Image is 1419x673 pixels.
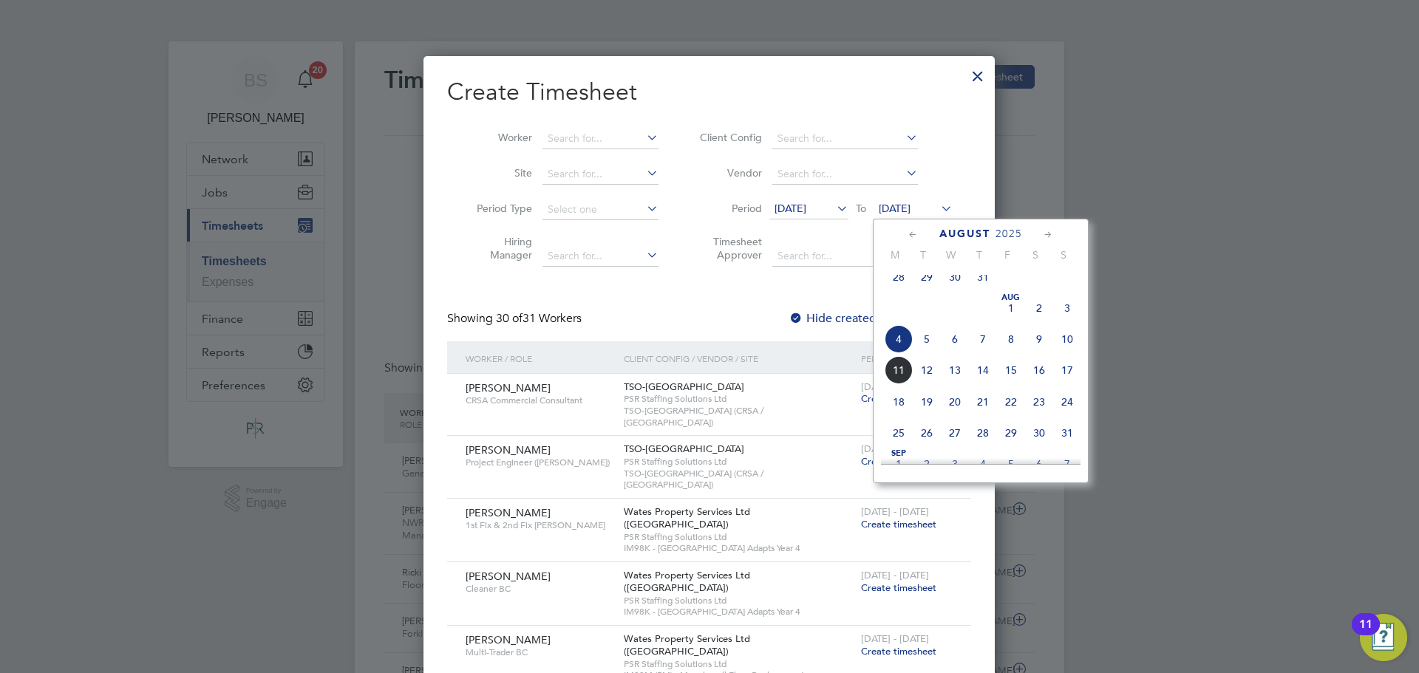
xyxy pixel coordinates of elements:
span: 1 [997,294,1025,322]
span: 31 Workers [496,311,582,326]
span: 2 [913,450,941,478]
span: 14 [969,356,997,384]
span: [DATE] - [DATE] [861,569,929,581]
span: IM98K - [GEOGRAPHIC_DATA] Adapts Year 4 [624,542,854,554]
span: 28 [969,419,997,447]
span: 12 [913,356,941,384]
span: M [881,248,909,262]
label: Hide created timesheets [789,311,939,326]
input: Search for... [542,164,659,185]
span: Create timesheet [861,581,936,594]
label: Vendor [695,166,762,180]
span: 20 [941,388,969,416]
span: 2025 [996,228,1022,240]
span: 19 [913,388,941,416]
span: [DATE] [879,202,911,215]
span: Sep [885,450,913,457]
span: 8 [997,325,1025,353]
span: 13 [941,356,969,384]
span: 10 [1053,325,1081,353]
span: 4 [969,450,997,478]
span: [PERSON_NAME] [466,570,551,583]
span: Multi-Trader BC [466,646,613,658]
span: [PERSON_NAME] [466,381,551,394]
span: Aug [997,294,1025,301]
span: Wates Property Services Ltd ([GEOGRAPHIC_DATA]) [624,632,750,657]
span: 29 [913,263,941,291]
input: Select one [542,199,659,220]
span: Cleaner BC [466,583,613,595]
span: 30 [941,263,969,291]
span: 5 [997,450,1025,478]
label: Timesheet Approver [695,235,762,262]
span: 26 [913,419,941,447]
span: S [1021,248,1049,262]
span: 30 [1025,419,1053,447]
span: PSR Staffing Solutions Ltd [624,531,854,543]
input: Search for... [772,164,918,185]
span: 17 [1053,356,1081,384]
span: 5 [913,325,941,353]
div: Showing [447,311,585,327]
span: Project Engineer ([PERSON_NAME]) [466,457,613,468]
span: 15 [997,356,1025,384]
span: August [939,228,990,240]
span: 16 [1025,356,1053,384]
div: Period [857,341,956,375]
span: 6 [941,325,969,353]
span: 31 [1053,419,1081,447]
span: IM98K - [GEOGRAPHIC_DATA] Adapts Year 4 [624,606,854,618]
span: 31 [969,263,997,291]
label: Hiring Manager [466,235,532,262]
span: TSO-[GEOGRAPHIC_DATA] (CRSA / [GEOGRAPHIC_DATA]) [624,468,854,491]
div: Client Config / Vendor / Site [620,341,857,375]
span: 21 [969,388,997,416]
span: PSR Staffing Solutions Ltd [624,595,854,607]
span: PSR Staffing Solutions Ltd [624,456,854,468]
span: Create timesheet [861,645,936,657]
span: 3 [941,450,969,478]
span: Create timesheet [861,455,936,468]
span: Wates Property Services Ltd ([GEOGRAPHIC_DATA]) [624,569,750,594]
span: [PERSON_NAME] [466,633,551,646]
button: Open Resource Center, 11 new notifications [1360,614,1407,661]
label: Period Type [466,202,532,215]
span: 1 [885,450,913,478]
span: [DATE] - [DATE] [861,380,929,393]
span: S [1049,248,1078,262]
input: Search for... [542,246,659,267]
span: PSR Staffing Solutions Ltd [624,658,854,670]
span: [DATE] - [DATE] [861,443,929,455]
div: 11 [1359,624,1372,643]
span: CRSA Commercial Consultant [466,394,613,406]
span: Create timesheet [861,518,936,530]
span: 29 [997,419,1025,447]
label: Period [695,202,762,215]
span: PSR Staffing Solutions Ltd [624,393,854,405]
span: 7 [1053,450,1081,478]
label: Client Config [695,131,762,144]
span: [PERSON_NAME] [466,506,551,519]
span: To [851,199,871,218]
input: Search for... [772,129,918,149]
span: 28 [885,263,913,291]
span: 22 [997,388,1025,416]
span: W [937,248,965,262]
span: 3 [1053,294,1081,322]
input: Search for... [542,129,659,149]
div: Worker / Role [462,341,620,375]
span: TSO-[GEOGRAPHIC_DATA] [624,443,744,455]
span: F [993,248,1021,262]
span: [PERSON_NAME] [466,443,551,457]
input: Search for... [772,246,918,267]
span: [DATE] - [DATE] [861,632,929,645]
h2: Create Timesheet [447,77,971,108]
span: 23 [1025,388,1053,416]
span: 27 [941,419,969,447]
label: Site [466,166,532,180]
span: 1st Fix & 2nd Fix [PERSON_NAME] [466,519,613,531]
span: 11 [885,356,913,384]
span: [DATE] - [DATE] [861,505,929,518]
span: 25 [885,419,913,447]
span: 7 [969,325,997,353]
